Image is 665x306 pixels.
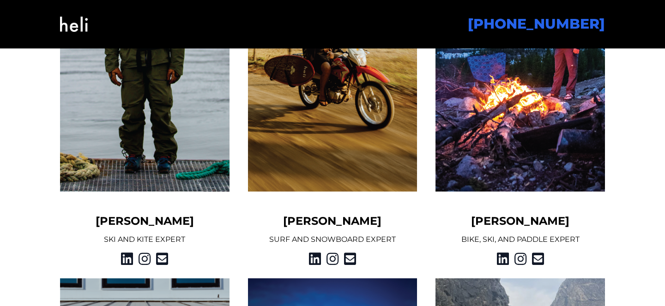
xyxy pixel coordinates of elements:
[60,6,88,43] img: Heli OS Logo
[248,214,417,228] h5: [PERSON_NAME]
[248,234,417,245] p: SURF AND SNOWBOARD EXPERT
[435,234,605,245] p: BIKE, SKI, AND PADDLE EXPERT
[468,15,605,32] a: [PHONE_NUMBER]
[60,214,230,228] h5: [PERSON_NAME]
[60,234,230,245] p: SKI AND KITE EXPERT
[435,214,605,228] h5: [PERSON_NAME]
